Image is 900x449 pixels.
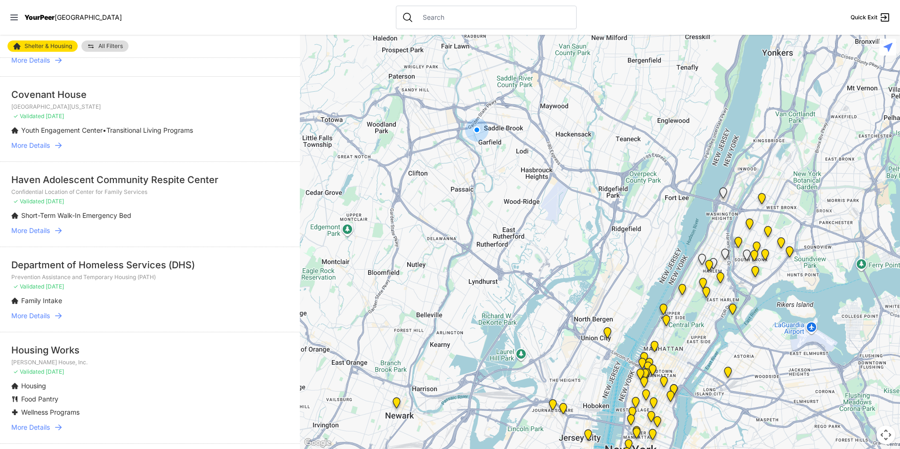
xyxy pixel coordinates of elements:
div: Confidential Location of Center for Family Services [543,395,562,418]
div: Bailey House, Inc. [711,268,730,291]
div: Bronx Youth Center (BYC) [747,238,766,260]
input: Search [417,13,571,22]
div: New York City Location [636,385,656,408]
div: Chelsea Foyer at The Christopher Temporary Youth Housing [635,373,654,395]
span: Wellness Programs [21,408,80,416]
span: [GEOGRAPHIC_DATA] [55,13,122,21]
span: Short-Term Walk-In Emergency Bed [21,211,131,219]
span: [DATE] [46,112,64,120]
div: Bronx Recovery Support Center [752,189,771,212]
div: Margaret Cochran Corbin VA Campus, Veteran's Hospital [661,387,680,409]
img: Google [302,437,333,449]
div: Lower East Side Youth Drop-in Center. Yellow doors with grey buzzer on the right [643,425,662,448]
div: Housing Works [11,344,289,357]
span: ✓ Validated [13,368,44,375]
div: Hunts Point Multi-Service Center [755,245,775,268]
span: More Details [11,56,50,65]
div: Main Location, SoHo, DYCD Youth Drop-in Center [621,410,641,433]
div: CASA Coordinated Entry Program Perc Dop-in Center [598,323,617,346]
div: Department of Homeless Services (DHS) [11,258,289,272]
div: Antonio Olivieri Drop-in Center [637,364,656,387]
div: Mainchance Adult Drop-in Center [654,372,674,395]
a: More Details [11,311,289,321]
span: YourPeer [24,13,55,21]
span: Family Intake [21,297,62,305]
div: Main Location [554,399,573,422]
button: Map camera controls [876,425,895,444]
div: Trinity Lutheran Church [673,280,692,303]
div: New York [635,348,654,371]
span: [DATE] [46,283,64,290]
span: All Filters [98,43,123,49]
span: Transitional Living Programs [106,126,193,134]
span: [DATE] [46,368,64,375]
span: Youth Engagement Center [21,126,103,134]
div: Chelsea [631,365,650,387]
span: ✓ Validated [13,198,44,205]
div: Manhattan Housing Court, Clerk's Office [627,424,646,446]
div: Bronx Housing Court, Clerk's Office [740,215,759,237]
span: More Details [11,226,50,235]
div: 30th Street Intake Center for Men [664,380,683,403]
p: Confidential Location of Center for Family Services [11,188,289,196]
div: Queen of Peace Single Female-Identified Adult Shelter [692,250,712,273]
span: ✓ Validated [13,283,44,290]
div: Queen of Peace Single Male-Identified Adult Shelter [737,246,756,268]
p: Prevention Assistance and Temporary Housing (PATH) [11,273,289,281]
span: More Details [11,141,50,150]
a: More Details [11,226,289,235]
div: Young Adult Residence [704,254,723,277]
div: Main Office [623,403,642,425]
div: Headquarters [644,393,663,416]
a: More Details [11,56,289,65]
div: 820 MRT Residential Chemical Dependence Treatment Program [693,274,713,297]
div: Main Office [643,361,662,383]
div: Not the actual location. No walk-ins Please [626,393,645,416]
a: All Filters [81,40,129,52]
div: 9th Avenue Drop-in Center [645,337,664,360]
span: [DATE] [46,198,64,205]
div: Queens - Main Office [718,363,738,385]
p: [PERSON_NAME] House, Inc. [11,359,289,366]
div: Uptown/Harlem DYCD Youth Drop-in Center [699,256,719,279]
div: Hamilton Senior Center [657,311,676,334]
div: Living Room 24-Hour Drop-In Center [780,242,799,265]
a: Shelter & Housing [8,40,78,52]
div: Tribeca Campus/New York City Rescue Mission [627,422,646,445]
div: La Sala Drop-In Center [714,184,733,206]
p: [GEOGRAPHIC_DATA][US_STATE] [11,103,289,111]
div: Keener Men's Shelter [723,300,742,322]
div: Prevention Assistance and Temporary Housing (PATH) [729,233,748,256]
span: ✓ Validated [13,112,44,120]
span: More Details [11,423,50,432]
div: Franklin Women's Shelter and Intake [758,222,778,245]
div: University Community Social Services (UCSS) [648,412,667,435]
span: Quick Exit [851,14,877,21]
span: Food Pantry [21,395,58,403]
div: ServiceLine [635,365,655,387]
div: Haven Adolescent Community Respite Center [11,173,289,186]
div: You are here! [461,114,492,145]
a: More Details [11,423,289,432]
div: Third Street Men's Shelter and Clinic [642,407,661,430]
div: Sylvia's Place [633,354,652,377]
div: Corporate Office, no walk-ins [638,358,658,380]
span: More Details [11,311,50,321]
div: The Bronx Pride Center [745,246,764,269]
a: YourPeer[GEOGRAPHIC_DATA] [24,15,122,20]
a: More Details [11,141,289,150]
div: Upper West Side, Closed [715,245,735,267]
div: Northern New Jersey [387,393,406,416]
span: Shelter & Housing [24,43,72,49]
div: St Joseph's and St Mary's Home [579,425,598,448]
a: Open this area in Google Maps (opens a new window) [302,437,333,449]
span: Housing [21,382,46,390]
div: Covenant House [11,88,289,101]
div: Bronx [771,233,791,256]
span: • [103,126,106,134]
div: DYCD Youth Drop-in Center [640,354,659,377]
div: Administrative Office, No Walk-Ins [654,300,673,322]
a: Quick Exit [851,12,891,23]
